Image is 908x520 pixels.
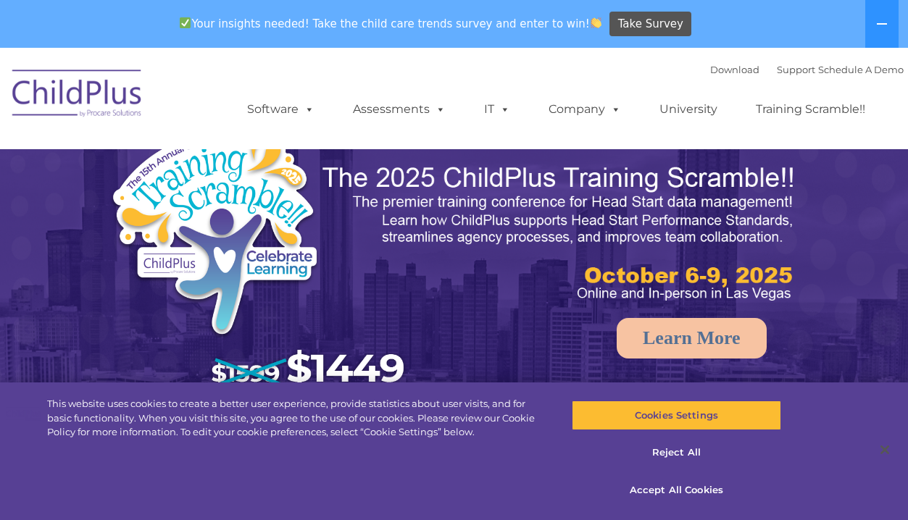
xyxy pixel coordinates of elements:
[470,95,525,124] a: IT
[572,475,780,506] button: Accept All Cookies
[609,12,691,37] a: Take Survey
[47,397,545,440] div: This website uses cookies to create a better user experience, provide statistics about user visit...
[777,64,815,75] a: Support
[174,9,608,38] span: Your insights needed! Take the child care trends survey and enter to win!
[572,401,780,431] button: Cookies Settings
[338,95,460,124] a: Assessments
[572,438,780,469] button: Reject All
[5,59,150,132] img: ChildPlus by Procare Solutions
[618,12,683,37] span: Take Survey
[741,95,880,124] a: Training Scramble!!
[710,64,904,75] font: |
[645,95,732,124] a: University
[617,318,767,358] a: Learn More
[534,95,636,124] a: Company
[818,64,904,75] a: Schedule A Demo
[180,17,191,28] img: ✅
[869,434,901,466] button: Close
[233,95,329,124] a: Software
[591,17,601,28] img: 👏
[710,64,759,75] a: Download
